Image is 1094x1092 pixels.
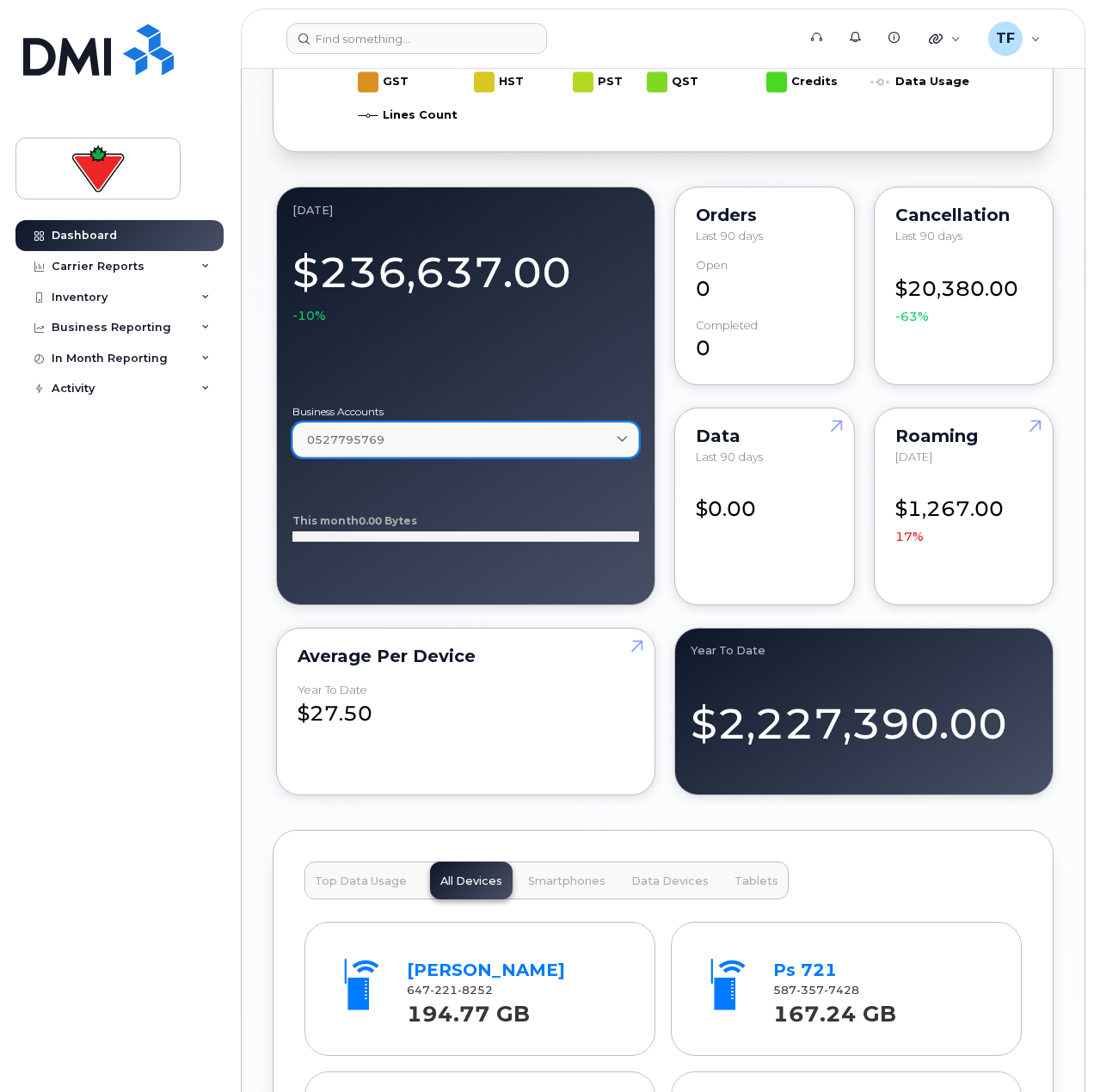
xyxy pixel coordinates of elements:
[298,684,634,728] div: $27.50
[298,684,367,696] div: Year to Date
[458,984,493,997] span: 8252
[696,208,833,222] div: Orders
[359,65,411,99] g: GST
[292,407,639,417] label: Business Accounts
[292,514,359,527] tspan: This month
[696,450,763,463] span: Last 90 days
[407,984,493,997] span: 647
[298,649,634,663] div: Average per Device
[359,32,969,132] g: Legend
[292,238,639,324] div: $236,637.00
[696,259,833,304] div: 0
[895,528,924,545] span: 17%
[696,480,833,525] div: $0.00
[430,984,458,997] span: 221
[528,874,605,888] span: Smartphones
[696,229,763,242] span: Last 90 days
[518,862,616,899] button: Smartphones
[292,203,639,217] div: September 2025
[621,862,719,899] button: Data Devices
[315,874,407,888] span: Top Data Usage
[574,65,625,99] g: PST
[292,307,326,324] span: -10%
[895,429,1033,443] div: Roaming
[773,960,837,980] a: Ps 721
[475,65,527,99] g: HST
[696,319,758,332] div: completed
[696,319,833,364] div: 0
[359,99,458,132] g: Lines Count
[895,308,929,325] span: -63%
[407,960,565,980] a: [PERSON_NAME]
[773,984,859,997] span: 587
[895,450,932,463] span: [DATE]
[724,862,789,899] button: Tablets
[307,432,384,448] span: 0527795769
[691,644,1037,658] div: Year to Date
[976,21,1053,56] div: Tyler Federowich
[696,259,728,272] div: Open
[773,991,896,1027] strong: 167.24 GB
[895,259,1033,325] div: $20,380.00
[648,65,701,99] g: QST
[767,65,838,99] g: Credits
[407,991,530,1027] strong: 194.77 GB
[871,65,969,99] g: Data Usage
[796,984,824,997] span: 357
[292,422,639,457] a: 0527795769
[631,874,709,888] span: Data Devices
[917,21,973,56] div: Quicklinks
[304,862,417,899] button: Top Data Usage
[824,984,859,997] span: 7428
[691,678,1037,753] div: $2,227,390.00
[286,23,547,54] input: Find something...
[895,229,962,242] span: Last 90 days
[895,208,1033,222] div: Cancellation
[696,429,833,443] div: Data
[996,28,1015,49] span: TF
[734,874,778,888] span: Tablets
[359,514,417,527] tspan: 0.00 Bytes
[895,480,1033,546] div: $1,267.00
